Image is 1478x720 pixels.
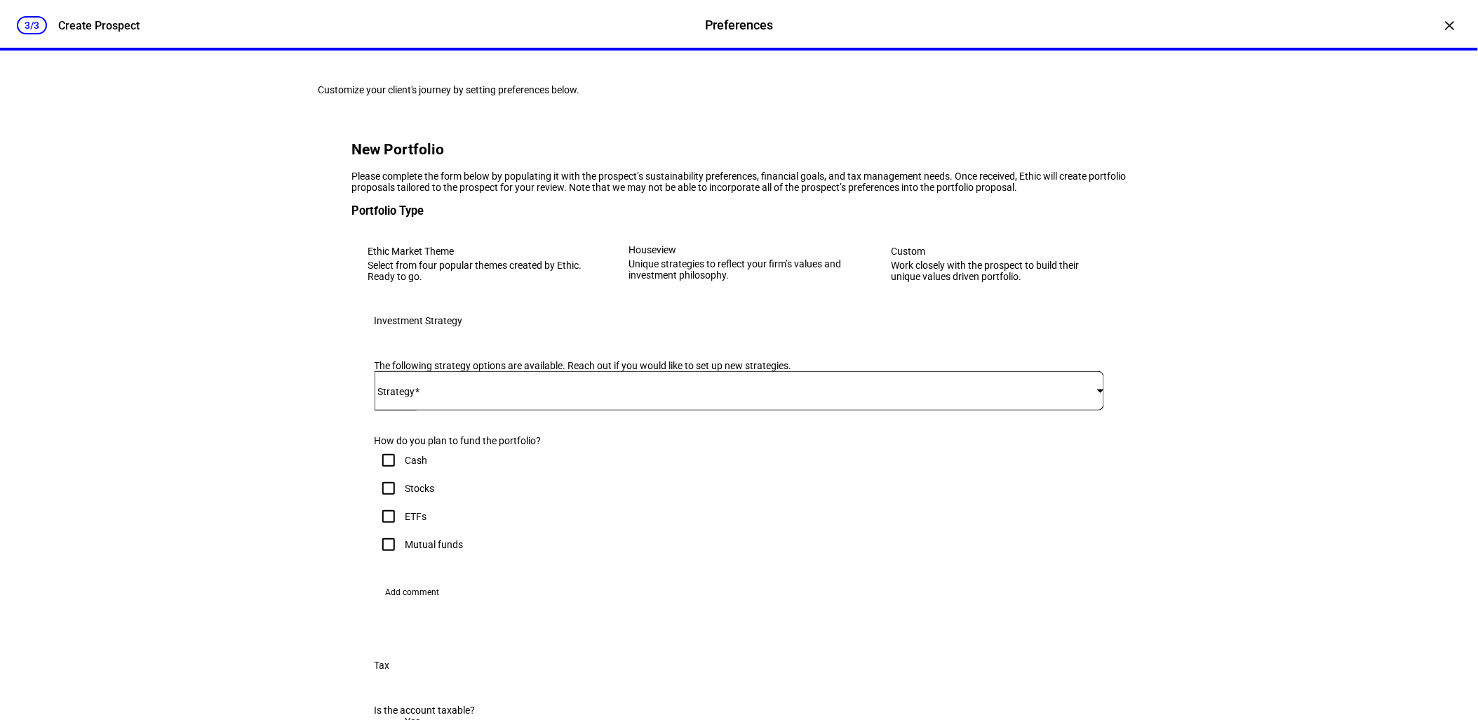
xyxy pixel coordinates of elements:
[405,455,428,466] div: Cash
[386,581,440,604] span: Add comment
[378,386,415,397] mat-label: Strategy
[375,581,451,604] button: Add comment
[375,435,885,446] div: How do you plan to fund the portfolio?
[375,660,390,671] div: Tax
[352,141,1127,158] h2: New Portfolio
[17,16,47,34] div: 3/3
[629,258,849,281] div: Unique strategies to reflect your firm’s values and investment philosophy.
[375,360,885,371] div: The following strategy options are available. Reach out if you would like to set up new strategies.
[375,315,463,326] div: Investment Strategy
[891,260,1110,282] div: Work closely with the prospect to build their unique values driven portfolio.
[891,246,1110,257] div: Custom
[405,511,427,522] div: ETFs
[614,229,864,298] eth-mega-radio-button: Houseview
[875,229,1126,298] eth-mega-radio-button: Custom
[629,244,849,255] div: Houseview
[318,84,1160,95] div: Customize your client's journey by setting preferences below.
[705,16,773,34] div: Preferences
[405,483,435,494] div: Stocks
[405,539,464,550] div: Mutual funds
[352,229,603,298] eth-mega-radio-button: Ethic Market Theme
[1439,14,1461,36] div: ×
[368,246,587,257] div: Ethic Market Theme
[368,260,587,282] div: Select from four popular themes created by Ethic. Ready to go.
[375,705,885,716] div: Is the account taxable?
[352,204,1127,218] h3: Portfolio Type
[352,171,1127,193] div: Please complete the form below by populating it with the prospect’s sustainability preferences, f...
[58,19,140,32] div: Create Prospect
